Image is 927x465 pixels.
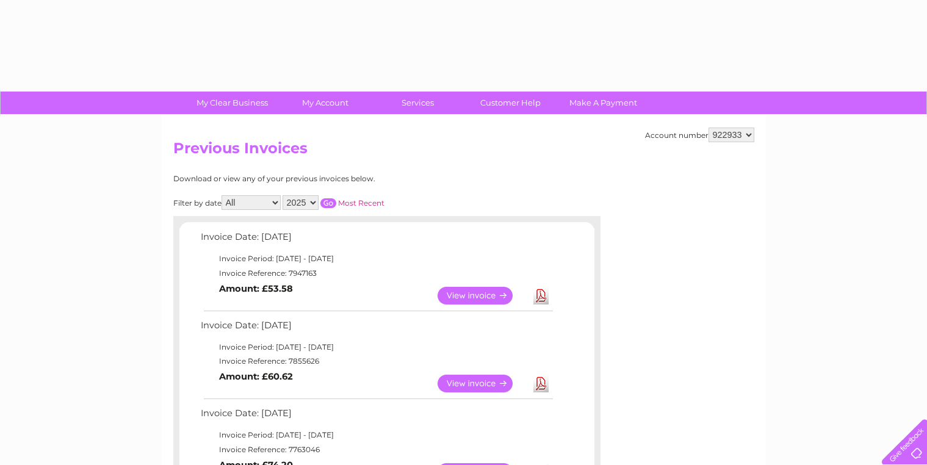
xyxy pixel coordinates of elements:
a: Make A Payment [553,92,654,114]
b: Amount: £53.58 [219,283,293,294]
a: My Clear Business [182,92,283,114]
div: Filter by date [173,195,494,210]
td: Invoice Date: [DATE] [198,229,555,251]
td: Invoice Period: [DATE] - [DATE] [198,340,555,355]
td: Invoice Reference: 7763046 [198,442,555,457]
div: Download or view any of your previous invoices below. [173,175,494,183]
td: Invoice Reference: 7947163 [198,266,555,281]
a: Most Recent [338,198,384,207]
div: Account number [645,128,754,142]
h2: Previous Invoices [173,140,754,163]
b: Amount: £60.62 [219,371,293,382]
a: View [438,375,527,392]
a: My Account [275,92,375,114]
a: Download [533,287,549,305]
td: Invoice Date: [DATE] [198,317,555,340]
td: Invoice Period: [DATE] - [DATE] [198,251,555,266]
td: Invoice Date: [DATE] [198,405,555,428]
td: Invoice Reference: 7855626 [198,354,555,369]
a: View [438,287,527,305]
a: Download [533,375,549,392]
a: Services [367,92,468,114]
td: Invoice Period: [DATE] - [DATE] [198,428,555,442]
a: Customer Help [460,92,561,114]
